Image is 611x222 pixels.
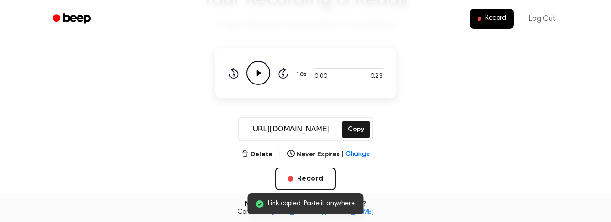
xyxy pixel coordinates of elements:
span: | [278,149,282,160]
button: Record [275,168,335,190]
span: Contact us [6,208,605,217]
a: [EMAIL_ADDRESS][DOMAIN_NAME] [271,209,374,215]
button: Record [470,9,514,29]
button: Never Expires|Change [287,150,370,160]
span: | [341,150,344,160]
span: Link copied. Paste it anywhere. [268,199,356,209]
a: Beep [46,10,99,28]
span: 0:23 [370,72,383,82]
span: 0:00 [314,72,327,82]
span: Record [485,15,506,23]
button: Delete [241,150,273,160]
button: Copy [342,121,370,138]
span: Change [345,150,370,160]
a: Log Out [519,8,565,30]
button: 1.0x [296,67,310,83]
